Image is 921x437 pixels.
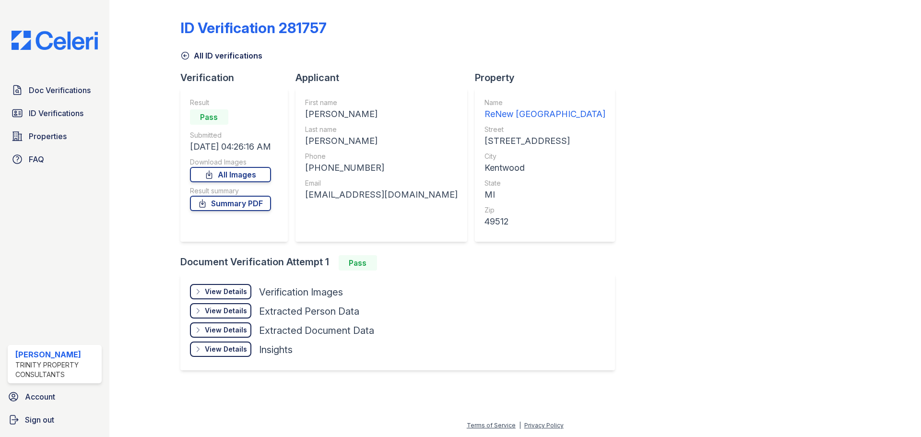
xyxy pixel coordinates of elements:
[484,152,605,161] div: City
[475,71,623,84] div: Property
[467,422,516,429] a: Terms of Service
[180,255,623,271] div: Document Verification Attempt 1
[519,422,521,429] div: |
[190,98,271,107] div: Result
[339,255,377,271] div: Pass
[484,107,605,121] div: ReNew [GEOGRAPHIC_DATA]
[484,134,605,148] div: [STREET_ADDRESS]
[305,161,458,175] div: [PHONE_NUMBER]
[259,324,374,337] div: Extracted Document Data
[190,140,271,154] div: [DATE] 04:26:16 AM
[4,387,106,406] a: Account
[8,150,102,169] a: FAQ
[305,125,458,134] div: Last name
[29,107,83,119] span: ID Verifications
[29,84,91,96] span: Doc Verifications
[190,186,271,196] div: Result summary
[29,154,44,165] span: FAQ
[190,167,271,182] a: All Images
[305,107,458,121] div: [PERSON_NAME]
[484,98,605,121] a: Name ReNew [GEOGRAPHIC_DATA]
[8,127,102,146] a: Properties
[305,98,458,107] div: First name
[25,414,54,425] span: Sign out
[190,109,228,125] div: Pass
[29,130,67,142] span: Properties
[180,50,262,61] a: All ID verifications
[259,285,343,299] div: Verification Images
[190,196,271,211] a: Summary PDF
[4,410,106,429] a: Sign out
[305,188,458,201] div: [EMAIL_ADDRESS][DOMAIN_NAME]
[259,305,359,318] div: Extracted Person Data
[25,391,55,402] span: Account
[305,178,458,188] div: Email
[484,178,605,188] div: State
[305,134,458,148] div: [PERSON_NAME]
[484,98,605,107] div: Name
[205,306,247,316] div: View Details
[295,71,475,84] div: Applicant
[484,205,605,215] div: Zip
[190,130,271,140] div: Submitted
[15,349,98,360] div: [PERSON_NAME]
[484,161,605,175] div: Kentwood
[484,125,605,134] div: Street
[4,31,106,50] img: CE_Logo_Blue-a8612792a0a2168367f1c8372b55b34899dd931a85d93a1a3d3e32e68fde9ad4.png
[205,325,247,335] div: View Details
[881,399,911,427] iframe: chat widget
[305,152,458,161] div: Phone
[484,215,605,228] div: 49512
[524,422,564,429] a: Privacy Policy
[15,360,98,379] div: Trinity Property Consultants
[180,71,295,84] div: Verification
[190,157,271,167] div: Download Images
[484,188,605,201] div: MI
[8,81,102,100] a: Doc Verifications
[205,287,247,296] div: View Details
[259,343,293,356] div: Insights
[8,104,102,123] a: ID Verifications
[180,19,327,36] div: ID Verification 281757
[205,344,247,354] div: View Details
